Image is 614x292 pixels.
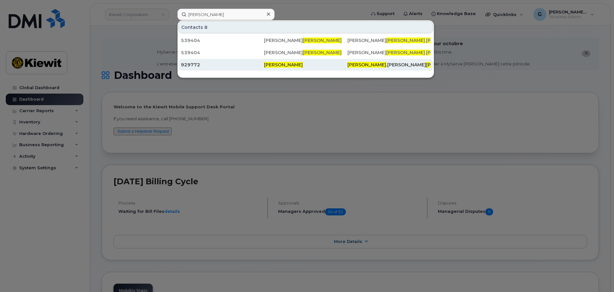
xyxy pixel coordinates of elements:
a: 539404[PERSON_NAME][PERSON_NAME][PERSON_NAME][PERSON_NAME].[PERSON_NAME]@[PERSON_NAME][DOMAIN_NAME] [178,47,433,58]
div: .[PERSON_NAME] @[DOMAIN_NAME] [347,62,431,68]
span: 8 [204,24,208,30]
span: [PERSON_NAME] [426,38,465,43]
div: [PERSON_NAME] [264,49,347,56]
span: [PERSON_NAME] [303,38,342,43]
a: 929772[PERSON_NAME][PERSON_NAME].[PERSON_NAME][PERSON_NAME]@[DOMAIN_NAME] [178,59,433,71]
div: [PERSON_NAME] . @[PERSON_NAME][DOMAIN_NAME] [347,49,431,56]
div: [PERSON_NAME] [264,37,347,44]
span: [PERSON_NAME] [386,50,425,55]
span: [PERSON_NAME] [426,50,465,55]
div: [PERSON_NAME] . @[PERSON_NAME][DOMAIN_NAME] [347,37,431,44]
span: [PERSON_NAME] [386,38,425,43]
span: [PERSON_NAME] [426,62,465,68]
div: 929772 [181,62,264,68]
div: 539404 [181,49,264,56]
iframe: Messenger Launcher [586,264,609,287]
div: 539404 [181,37,264,44]
div: Contacts [178,21,433,33]
a: 539404[PERSON_NAME][PERSON_NAME][PERSON_NAME][PERSON_NAME].[PERSON_NAME]@[PERSON_NAME][DOMAIN_NAME] [178,35,433,46]
span: [PERSON_NAME] [264,62,303,68]
span: [PERSON_NAME] [303,50,342,55]
span: [PERSON_NAME] [347,62,386,68]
